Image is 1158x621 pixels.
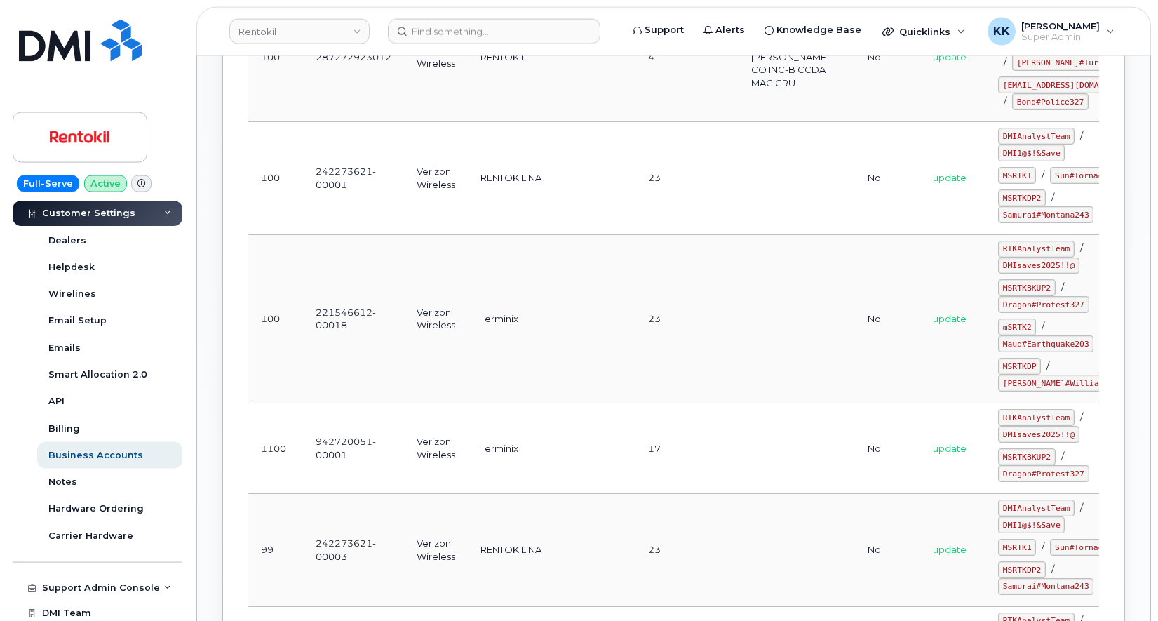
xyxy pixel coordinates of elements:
td: 99 [248,494,303,607]
span: Support [645,23,684,37]
td: 100 [248,235,303,404]
code: DMI1@$!&Save [998,145,1065,161]
code: Maud#Earthquake203 [998,335,1093,352]
td: No [855,403,920,494]
code: DMI1@$!&Save [998,516,1065,533]
td: 23 [635,494,739,607]
span: update [933,172,967,183]
td: 242273621-00001 [303,122,404,235]
span: update [933,313,967,324]
code: MSRTK1 [998,539,1036,556]
code: RTKAnalystTeam [998,409,1075,426]
code: [EMAIL_ADDRESS][DOMAIN_NAME] [998,76,1142,93]
code: MSRTKDP2 [998,561,1046,578]
td: No [855,122,920,235]
code: MSRTK1 [998,167,1036,184]
code: MSRTKBKUP2 [998,448,1056,465]
td: 242273621-00003 [303,494,404,607]
span: / [1042,321,1044,332]
a: Knowledge Base [755,16,871,44]
span: / [1004,95,1006,107]
td: No [855,494,920,607]
span: / [1061,281,1064,293]
div: Kristin Kammer-Grossman [978,18,1124,46]
span: Knowledge Base [776,23,861,37]
td: RENTOKIL NA [468,122,594,235]
span: Quicklinks [899,26,950,37]
code: Bond#Police327 [1012,93,1089,110]
code: mSRTK2 [998,319,1036,335]
code: Dragon#Protest327 [998,465,1089,482]
span: update [933,443,967,454]
div: Quicklinks [873,18,975,46]
input: Find something... [388,19,600,44]
td: Verizon Wireless [404,122,468,235]
code: RTKAnalystTeam [998,241,1075,258]
span: / [1051,563,1054,575]
span: / [1080,502,1083,513]
span: update [933,51,967,62]
span: Alerts [715,23,745,37]
td: 23 [635,235,739,404]
code: Dragon#Protest327 [998,296,1089,313]
span: / [1080,130,1083,141]
td: 221546612-00018 [303,235,404,404]
code: [PERSON_NAME]#Turkey327 [1012,54,1132,71]
span: / [1042,541,1044,552]
span: KK [993,23,1010,40]
span: / [1080,242,1083,253]
td: 100 [248,122,303,235]
code: MSRTKDP [998,358,1041,375]
a: Support [623,16,694,44]
span: / [1042,169,1044,180]
td: RENTOKIL NA [468,494,594,607]
code: [PERSON_NAME]#Williams324 [998,375,1127,392]
td: 1100 [248,403,303,494]
td: Verizon Wireless [404,494,468,607]
td: 17 [635,403,739,494]
span: / [1080,411,1083,422]
code: DMIsaves2025!!@ [998,426,1079,443]
span: update [933,544,967,555]
span: [PERSON_NAME] [1021,20,1100,32]
a: Rentokil [229,19,370,44]
span: / [1061,450,1064,462]
td: Verizon Wireless [404,235,468,404]
code: DMIAnalystTeam [998,500,1075,516]
code: Sun#Tornado320 [1050,539,1126,556]
td: 23 [635,122,739,235]
td: Terminix [468,235,594,404]
td: 942720051-00001 [303,403,404,494]
a: Alerts [694,16,755,44]
code: Sun#Tornado320 [1050,167,1126,184]
span: / [1004,56,1006,67]
code: Samurai#Montana243 [998,578,1093,595]
td: No [855,235,920,404]
code: DMIsaves2025!!@ [998,258,1079,274]
span: / [1046,360,1049,371]
span: Super Admin [1021,32,1100,43]
code: Samurai#Montana243 [998,206,1093,223]
td: Terminix [468,403,594,494]
code: DMIAnalystTeam [998,128,1075,145]
td: Verizon Wireless [404,403,468,494]
code: MSRTKBKUP2 [998,279,1056,296]
code: MSRTKDP2 [998,189,1046,206]
iframe: Messenger Launcher [1097,560,1147,610]
span: / [1051,192,1054,203]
